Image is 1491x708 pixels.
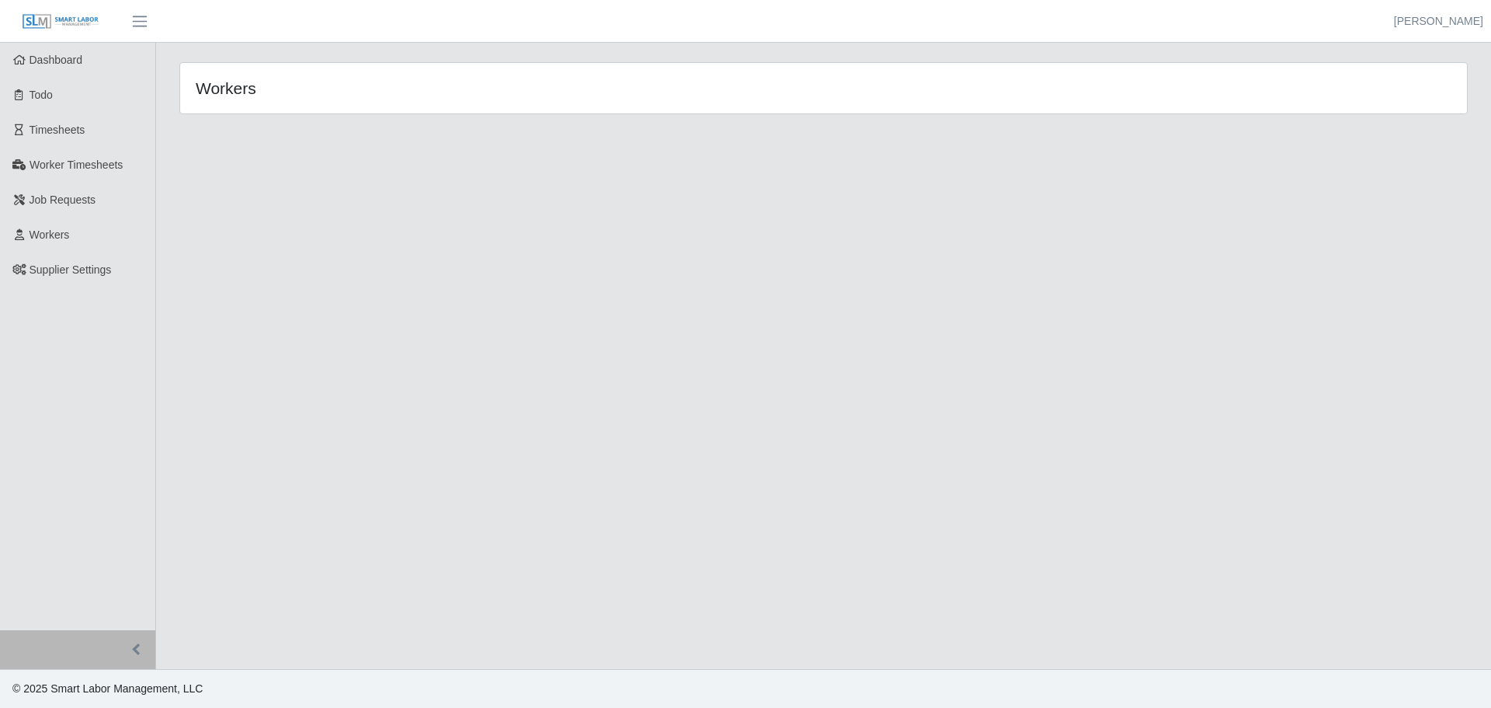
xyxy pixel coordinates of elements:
[30,124,85,136] span: Timesheets
[22,13,99,30] img: SLM Logo
[30,263,112,276] span: Supplier Settings
[30,159,123,171] span: Worker Timesheets
[30,228,70,241] span: Workers
[30,194,96,206] span: Job Requests
[12,682,203,695] span: © 2025 Smart Labor Management, LLC
[30,89,53,101] span: Todo
[30,54,83,66] span: Dashboard
[1394,13,1483,30] a: [PERSON_NAME]
[196,78,705,98] h4: Workers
